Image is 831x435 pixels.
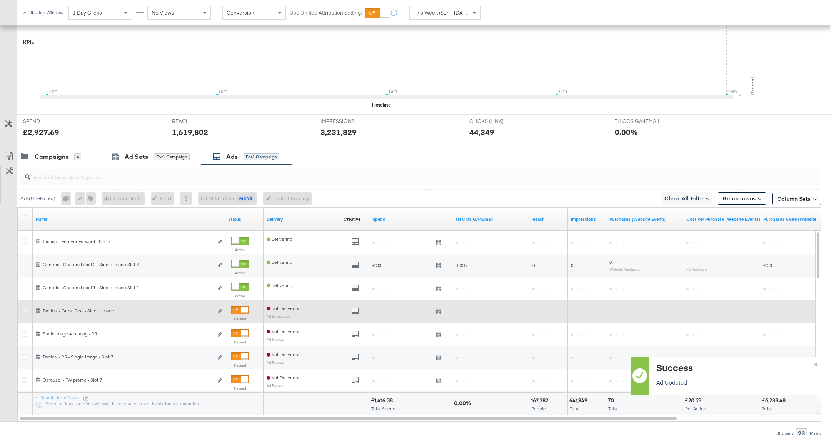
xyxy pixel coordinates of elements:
[615,127,638,138] div: 0.00%
[227,9,254,16] span: Conversion
[685,406,706,412] span: Per Action
[290,9,362,17] label: Use Unified Attribution Setting:
[608,406,618,412] span: Total
[656,361,813,374] div: Success
[30,166,747,181] input: Search Ad Name, ID or Objective
[23,127,59,138] div: £2,927.69
[454,400,473,407] div: 0.00%
[809,357,823,371] button: ×
[686,216,760,222] a: The average cost for each purchase tracked by your Custom Audience pixel on your website after pe...
[226,152,238,161] div: Ads
[772,193,821,205] button: Column Sets
[414,9,471,16] span: This Week (Sun - [DATE])
[531,406,546,412] span: People
[231,363,249,368] label: Paused
[320,127,357,138] div: 3,231,829
[172,118,230,125] span: REACH
[231,293,249,298] label: Active
[609,259,612,265] span: 0
[267,216,337,222] a: Reflects the ability of your Ad to achieve delivery.
[371,397,395,404] div: £1,416.38
[267,236,292,242] span: Delivering
[35,152,68,161] div: Campaigns
[371,101,391,108] div: Timeline
[267,383,284,388] sub: Ad Paused
[615,118,672,125] span: TH COS GA4EMAIL
[152,9,174,16] span: No Views
[469,127,494,138] div: 44,349
[43,238,213,245] div: Tactical - Forever Forward - Slot 7
[125,152,148,161] div: Ad Sets
[686,259,688,265] span: -
[43,331,213,337] div: Static Image + catalog - 9.9
[664,194,709,203] span: Clear All Filters
[20,195,55,202] div: Ads ( 0 Selected)
[43,285,213,291] div: Generic - Custom Label 1 - Single Image Slot 1
[267,259,292,265] span: Delivering
[267,360,284,365] sub: Ad Paused
[43,262,213,268] div: Generic - Custom Label 2 - Single Image Slot 3
[43,308,213,314] div: Tactical - Great Deal - Single Image
[372,216,449,222] a: The total amount spent to date.
[344,216,360,222] a: Shows the creative associated with your ad.
[267,282,292,288] span: Delivering
[23,39,34,46] div: KPIs
[608,397,616,404] div: 70
[36,216,222,222] a: Ad Name.
[371,406,395,412] span: Total Spend
[609,216,680,222] a: The number of times a purchase was made tracked by your Custom Audience pixel on your website aft...
[61,192,75,205] div: 0
[231,386,249,391] label: Paused
[23,10,65,15] div: Attribution Window:
[244,153,279,160] div: for 1 Campaign
[267,314,290,318] sub: Ad In_process
[267,305,301,311] span: Not Delivering
[74,153,81,160] div: 4
[231,270,249,275] label: Active
[231,317,249,322] label: Paused
[531,397,551,404] div: 162,282
[656,378,813,386] p: Ad Updated
[267,328,301,334] span: Not Delivering
[762,406,772,412] span: Total
[456,216,526,222] a: TH COS GA4Email
[344,216,360,222] div: Creative
[372,262,433,268] span: £0.00
[814,359,818,368] span: ×
[686,267,707,272] sub: Per Purchase
[154,153,190,160] div: for 1 Campaign
[570,406,579,412] span: Total
[172,127,208,138] div: 1,619,802
[43,377,213,383] div: Carousel - FW promo - Slot 7
[763,262,773,268] span: £0.00
[267,337,284,342] sub: Ad Paused
[231,340,249,345] label: Paused
[749,77,756,95] text: Percent
[718,192,766,205] button: Breakdowns
[228,216,260,222] a: Shows the current state of your Ad.
[43,354,213,360] div: Tactical - 9.9 - Single Image - Slot 7
[469,118,527,125] span: CLICKS (LINK)
[231,247,249,252] label: Active
[267,352,301,357] span: Not Delivering
[73,9,102,16] span: 1 Day Clicks
[456,262,467,268] span: 0.00%
[571,216,603,222] a: The number of times your ad was served. On mobile apps an ad is counted as served the first time ...
[267,375,301,380] span: Not Delivering
[23,118,81,125] span: SPEND
[320,118,378,125] span: IMPRESSIONS
[571,262,573,268] span: 0
[532,262,535,268] span: 0
[609,267,641,272] sub: Website Purchases
[569,397,590,404] div: 641,949
[661,192,712,205] button: Clear All Filters
[532,216,565,222] a: The number of people your ad was served to.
